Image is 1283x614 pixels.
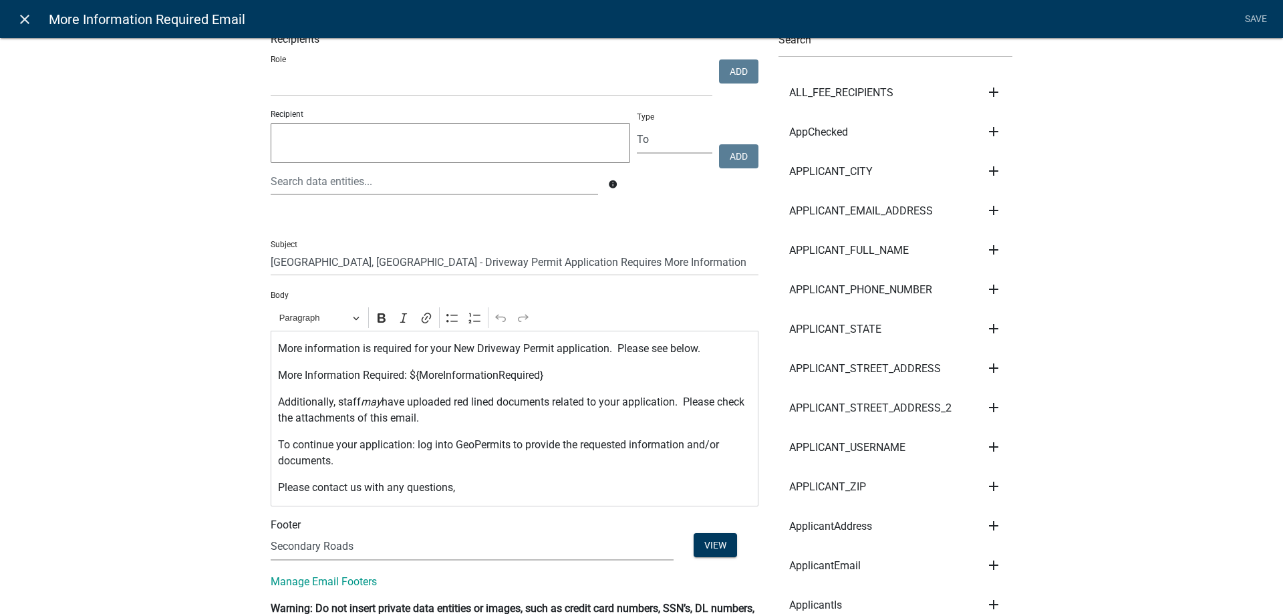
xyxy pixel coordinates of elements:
[986,124,1002,140] i: add
[789,88,893,98] span: ALL_FEE_RECIPIENTS
[271,168,598,195] input: Search data entities...
[789,245,909,256] span: APPLICANT_FULL_NAME
[261,517,768,533] div: Footer
[361,396,382,408] i: may
[694,533,737,557] button: View
[789,600,842,611] span: ApplicantIs
[986,597,1002,613] i: add
[986,400,1002,416] i: add
[789,561,861,571] span: ApplicantEmail
[279,310,349,326] span: Paragraph
[271,331,758,506] div: Editor editing area: main. Press Alt+0 for help.
[608,180,617,189] i: info
[986,478,1002,494] i: add
[986,281,1002,297] i: add
[278,394,752,426] p: Additionally, staff have uploaded red lined documents related to your application. Please check t...
[1239,7,1272,32] a: Save
[271,305,758,330] div: Editor toolbar
[271,108,630,120] p: Recipient
[986,163,1002,179] i: add
[637,113,654,121] label: Type
[789,403,952,414] span: APPLICANT_STREET_ADDRESS_2
[986,242,1002,258] i: add
[273,307,366,328] button: Paragraph, Heading
[986,84,1002,100] i: add
[789,482,866,492] span: APPLICANT_ZIP
[271,33,758,45] h6: Recipients
[986,518,1002,534] i: add
[789,166,873,177] span: APPLICANT_CITY
[789,206,933,216] span: APPLICANT_EMAIL_ADDRESS
[789,285,932,295] span: APPLICANT_PHONE_NUMBER
[986,439,1002,455] i: add
[278,341,752,357] p: More information is required for your New Driveway Permit application. Please see below.
[986,321,1002,337] i: add
[49,6,245,33] span: More Information Required Email
[986,202,1002,218] i: add
[719,144,758,168] button: Add
[271,291,289,299] label: Body
[271,575,377,588] a: Manage Email Footers
[278,480,752,496] p: Please contact us with any questions,
[986,360,1002,376] i: add
[278,437,752,469] p: To continue your application: log into GeoPermits to provide the requested information and/or doc...
[17,11,33,27] i: close
[271,55,286,63] label: Role
[789,127,848,138] span: AppChecked
[789,442,905,453] span: APPLICANT_USERNAME
[789,324,881,335] span: APPLICANT_STATE
[789,521,872,532] span: ApplicantAddress
[986,557,1002,573] i: add
[719,59,758,84] button: Add
[789,363,941,374] span: APPLICANT_STREET_ADDRESS
[278,367,752,383] p: More Information Required: ${MoreInformationRequired}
